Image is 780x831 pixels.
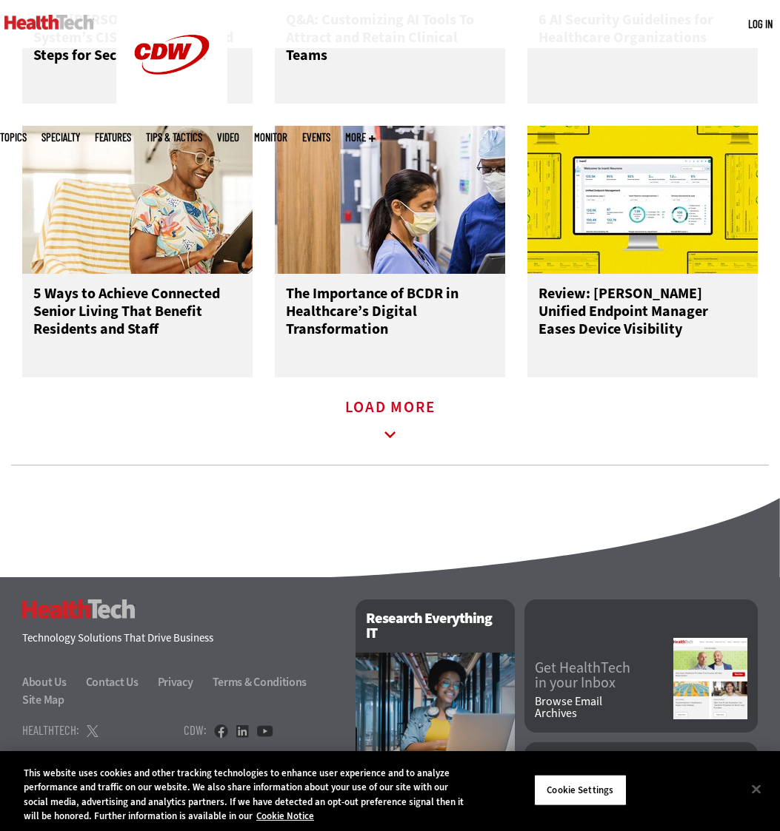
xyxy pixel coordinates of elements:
a: Terms & Conditions [213,674,324,690]
button: Cookie Settings [534,775,627,806]
a: Contact Us [86,674,156,690]
a: Tips & Tactics [146,132,202,143]
a: Doctors reviewing tablet The Importance of BCDR in Healthcare’s Digital Transformation [275,126,505,377]
a: Ivanti Unified Endpoint Manager Review: [PERSON_NAME] Unified Endpoint Manager Eases Device Visib... [527,126,758,377]
a: Get HealthTechin your Inbox [535,661,673,690]
h4: Technology Solutions That Drive Business [22,633,348,644]
a: Networking Solutions for Senior Living 5 Ways to Achieve Connected Senior Living That Benefit Res... [22,126,253,377]
a: Load More [345,402,436,443]
h3: Review: [PERSON_NAME] Unified Endpoint Manager Eases Device Visibility [539,285,747,344]
img: newsletter screenshot [673,638,747,719]
a: About Us [22,674,84,690]
div: This website uses cookies and other tracking technologies to enhance user experience and to analy... [24,766,468,824]
a: Browse EmailArchives [535,696,673,719]
span: More [345,132,376,143]
h3: 5 Ways to Achieve Connected Senior Living That Benefit Residents and Staff [33,285,241,344]
h4: CDW: [184,724,207,736]
h3: HealthTech [22,599,136,619]
a: Site Map [22,692,64,707]
img: Ivanti Unified Endpoint Manager [527,126,758,274]
h4: HealthTech: [22,724,79,736]
button: Close [740,773,773,805]
img: Doctors reviewing tablet [275,126,505,274]
a: Features [95,132,131,143]
a: Video [217,132,239,143]
h3: The Importance of BCDR in Healthcare’s Digital Transformation [286,285,494,344]
a: Privacy [158,674,210,690]
a: MonITor [254,132,287,143]
a: Log in [748,17,773,30]
a: Events [302,132,330,143]
a: CDW [116,98,227,113]
div: User menu [748,16,773,32]
img: Networking Solutions for Senior Living [22,126,253,274]
h2: Research Everything IT [356,599,515,653]
span: Specialty [41,132,80,143]
img: Home [4,15,94,30]
a: More information about your privacy [256,810,314,822]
